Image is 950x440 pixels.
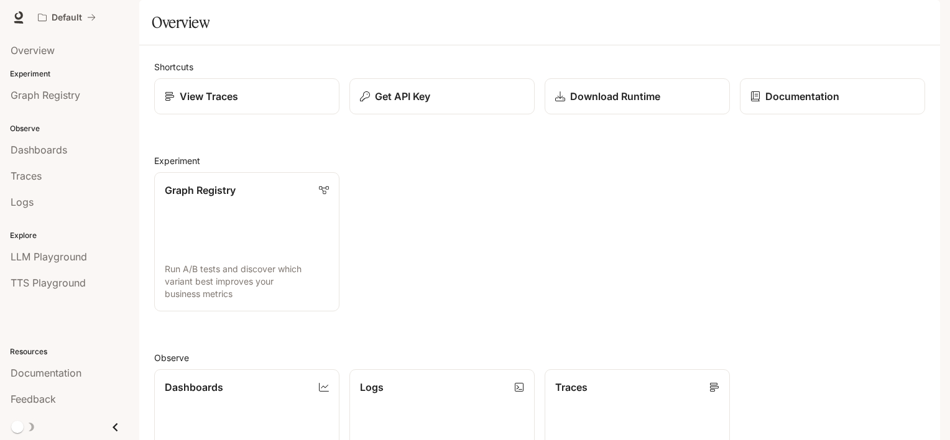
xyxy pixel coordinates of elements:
h2: Shortcuts [154,60,925,73]
h2: Experiment [154,154,925,167]
p: Get API Key [375,89,430,104]
p: Documentation [765,89,839,104]
a: Download Runtime [545,78,730,114]
p: Download Runtime [570,89,660,104]
h1: Overview [152,10,210,35]
h2: Observe [154,351,925,364]
a: Graph RegistryRun A/B tests and discover which variant best improves your business metrics [154,172,339,311]
button: Get API Key [349,78,535,114]
a: Documentation [740,78,925,114]
p: Logs [360,380,384,395]
button: All workspaces [32,5,101,30]
p: Run A/B tests and discover which variant best improves your business metrics [165,263,329,300]
p: View Traces [180,89,238,104]
p: Default [52,12,82,23]
p: Dashboards [165,380,223,395]
p: Graph Registry [165,183,236,198]
p: Traces [555,380,588,395]
a: View Traces [154,78,339,114]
